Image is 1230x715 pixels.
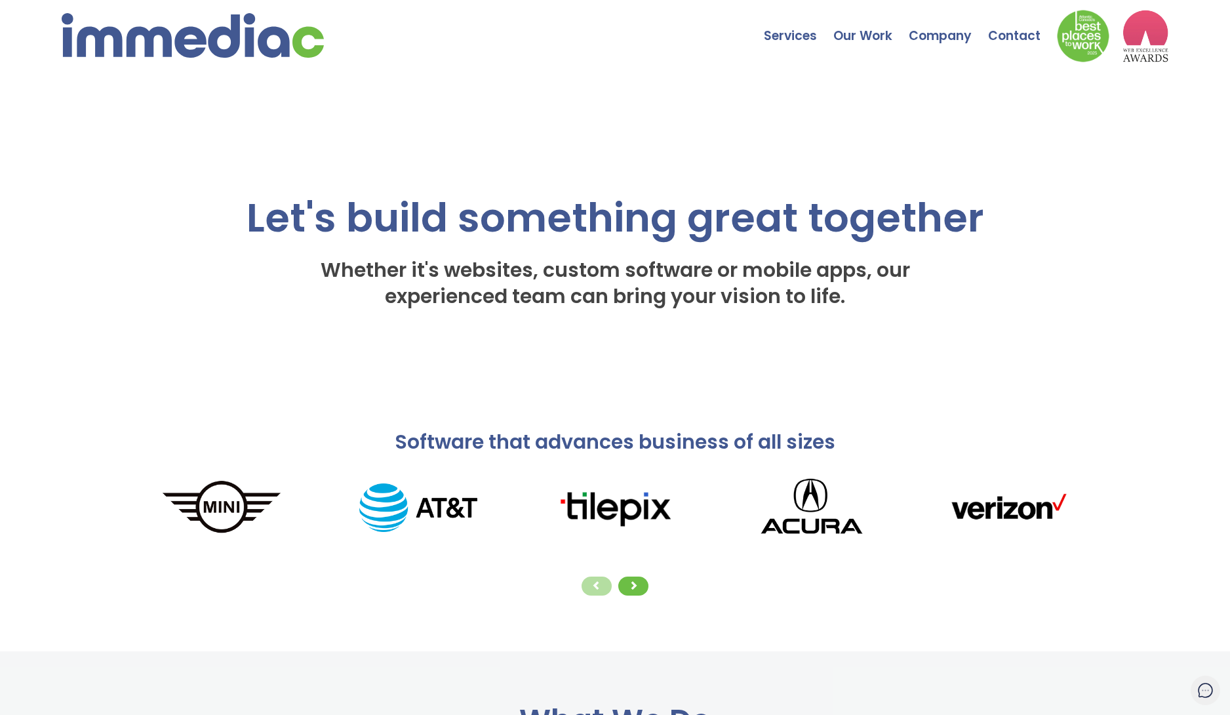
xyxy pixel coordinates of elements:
img: AT%26T_logo.png [320,483,517,532]
span: Whether it's websites, custom software or mobile apps, our experienced team can bring your vision... [321,256,910,310]
span: Let's build something great together [247,190,984,245]
a: Our Work [833,3,909,49]
img: Down [1057,10,1109,62]
img: tilepixLogo.png [517,487,713,529]
a: Company [909,3,988,49]
img: verizonLogo.png [910,487,1107,529]
a: Services [764,3,833,49]
a: Contact [988,3,1057,49]
img: Acura_logo.png [713,468,910,547]
span: Software that advances business of all sizes [395,428,835,456]
img: logo2_wea_nobg.webp [1122,10,1168,62]
img: immediac [62,13,324,58]
img: MINI_logo.png [123,478,320,537]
